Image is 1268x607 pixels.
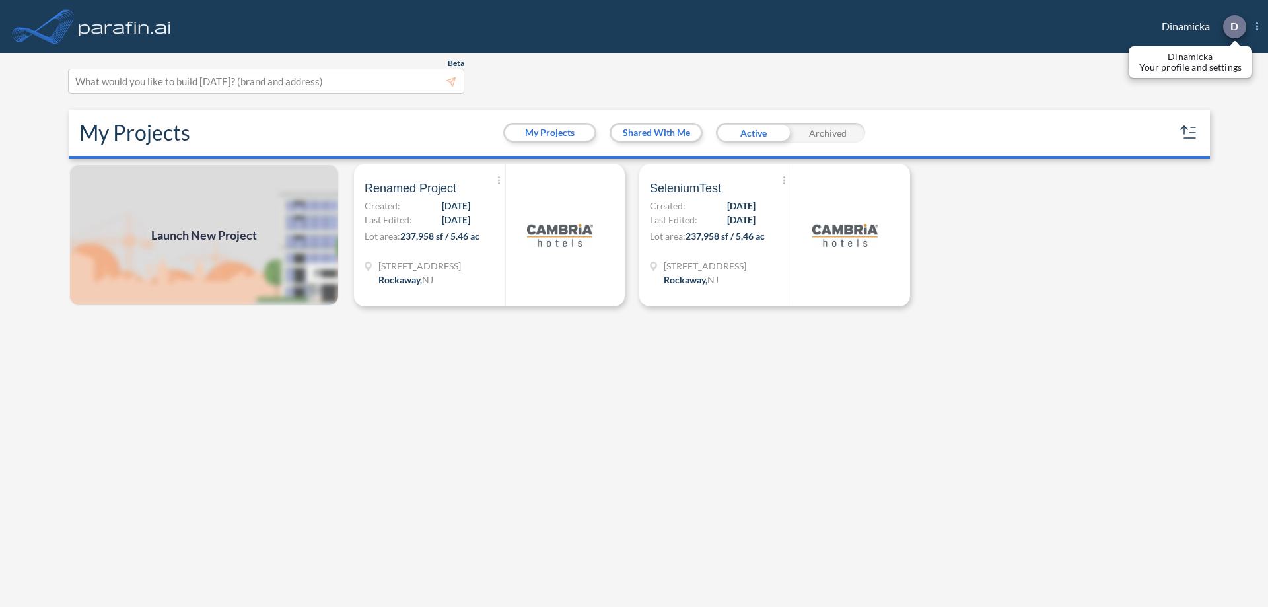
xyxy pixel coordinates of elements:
div: Dinamicka [1142,15,1258,38]
h2: My Projects [79,120,190,145]
div: Rockaway, NJ [664,273,719,287]
button: My Projects [505,125,594,141]
p: D [1230,20,1238,32]
p: Dinamicka [1139,52,1242,62]
p: Your profile and settings [1139,62,1242,73]
button: Shared With Me [612,125,701,141]
span: Rockaway , [378,274,422,285]
button: sort [1178,122,1199,143]
span: Renamed Project [365,180,456,196]
span: 321 Mt Hope Ave [378,259,461,273]
img: logo [812,202,878,268]
span: Lot area: [650,231,686,242]
span: NJ [707,274,719,285]
span: 321 Mt Hope Ave [664,259,746,273]
span: Last Edited: [650,213,697,227]
span: [DATE] [442,213,470,227]
a: Launch New Project [69,164,339,306]
span: 237,958 sf / 5.46 ac [686,231,765,242]
img: add [69,164,339,306]
span: [DATE] [442,199,470,213]
span: Launch New Project [151,227,257,244]
span: 237,958 sf / 5.46 ac [400,231,479,242]
span: [DATE] [727,213,756,227]
span: SeleniumTest [650,180,721,196]
span: NJ [422,274,433,285]
span: Last Edited: [365,213,412,227]
div: Archived [791,123,865,143]
span: Rockaway , [664,274,707,285]
span: Created: [365,199,400,213]
span: Beta [448,58,464,69]
div: Active [716,123,791,143]
img: logo [527,202,593,268]
div: Rockaway, NJ [378,273,433,287]
span: Lot area: [365,231,400,242]
span: Created: [650,199,686,213]
img: logo [76,13,174,40]
span: [DATE] [727,199,756,213]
